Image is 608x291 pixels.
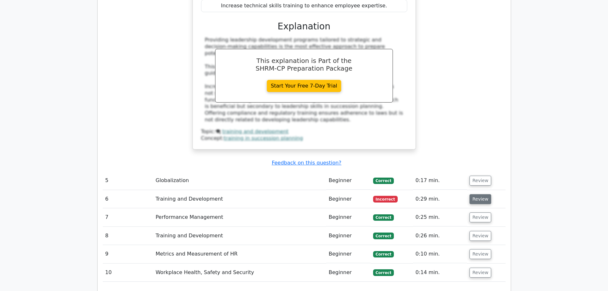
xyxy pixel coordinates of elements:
td: Beginner [326,172,371,190]
td: 7 [103,208,153,226]
td: Training and Development [153,190,326,208]
td: Beginner [326,208,371,226]
td: 10 [103,264,153,282]
a: Feedback on this question? [272,160,341,166]
a: training and development [222,128,289,134]
span: Incorrect [373,196,398,202]
span: Correct [373,178,394,184]
td: 8 [103,227,153,245]
button: Review [469,249,491,259]
td: Metrics and Measurement of HR [153,245,326,263]
button: Review [469,212,491,222]
button: Review [469,231,491,241]
td: Beginner [326,245,371,263]
td: 9 [103,245,153,263]
td: Globalization [153,172,326,190]
button: Review [469,268,491,278]
button: Review [469,194,491,204]
span: Correct [373,269,394,276]
td: Beginner [326,264,371,282]
td: Training and Development [153,227,326,245]
td: Beginner [326,190,371,208]
td: 0:14 min. [413,264,467,282]
td: Beginner [326,227,371,245]
td: Workplace Health, Safety and Security [153,264,326,282]
td: Performance Management [153,208,326,226]
td: 0:17 min. [413,172,467,190]
button: Review [469,176,491,186]
div: Topic: [201,128,407,135]
td: 5 [103,172,153,190]
span: Correct [373,214,394,221]
td: 0:29 min. [413,190,467,208]
td: 0:25 min. [413,208,467,226]
h3: Explanation [205,21,403,32]
span: Correct [373,251,394,257]
td: 0:26 min. [413,227,467,245]
div: Concept: [201,135,407,142]
a: training in succession planning [224,135,303,141]
span: Correct [373,233,394,239]
td: 6 [103,190,153,208]
div: Providing leadership development programs tailored to strategic and decision-making capabilities ... [205,37,403,123]
a: Start Your Free 7-Day Trial [267,80,342,92]
td: 0:10 min. [413,245,467,263]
